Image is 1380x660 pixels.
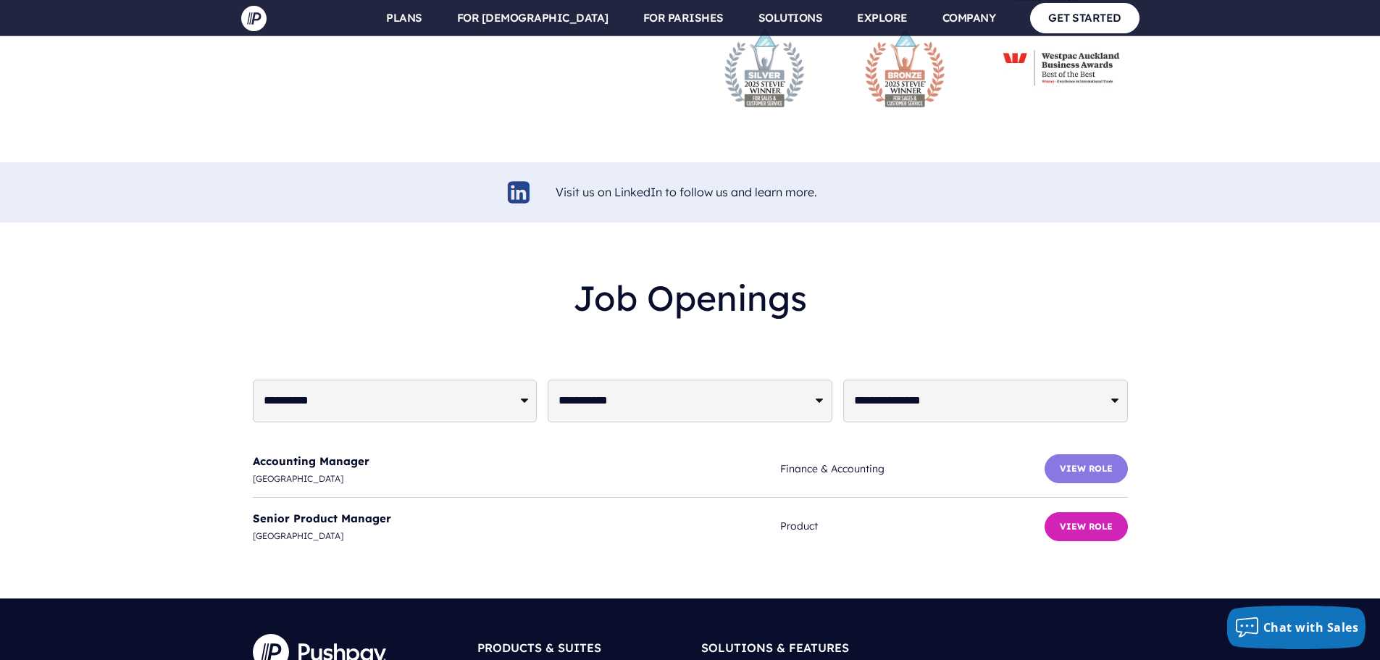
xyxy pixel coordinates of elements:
span: [GEOGRAPHIC_DATA] [253,471,781,487]
button: View Role [1045,512,1128,541]
h2: Job Openings [253,266,1128,330]
span: Chat with Sales [1263,619,1359,635]
a: Visit us on LinkedIn to follow us and learn more. [556,185,817,199]
span: Product [780,517,1044,535]
a: Accounting Manager [253,454,369,468]
img: stevie-bronze [861,25,948,112]
span: [GEOGRAPHIC_DATA] [253,528,781,544]
img: WABA-2022.jpg [1003,49,1121,88]
button: View Role [1045,454,1128,483]
button: Chat with Sales [1227,606,1366,649]
a: Senior Product Manager [253,511,391,525]
span: Finance & Accounting [780,460,1044,478]
a: GET STARTED [1030,3,1139,33]
img: linkedin-logo [506,179,532,206]
img: stevie-silver [721,25,808,112]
